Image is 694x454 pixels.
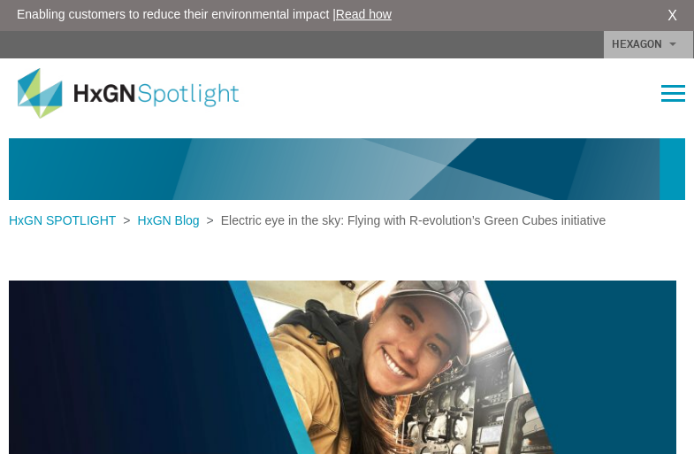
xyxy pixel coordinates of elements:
a: HxGN SPOTLIGHT [9,213,123,227]
a: Read how [336,7,392,21]
span: Electric eye in the sky: Flying with R-evolution’s Green Cubes initiative [214,213,606,227]
img: HxGN Spotlight [18,68,265,119]
a: HxGN Blog [131,213,207,227]
span: Enabling customers to reduce their environmental impact | [17,5,392,24]
a: X [667,5,677,27]
a: HEXAGON [604,31,693,58]
div: > > [9,212,606,230]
